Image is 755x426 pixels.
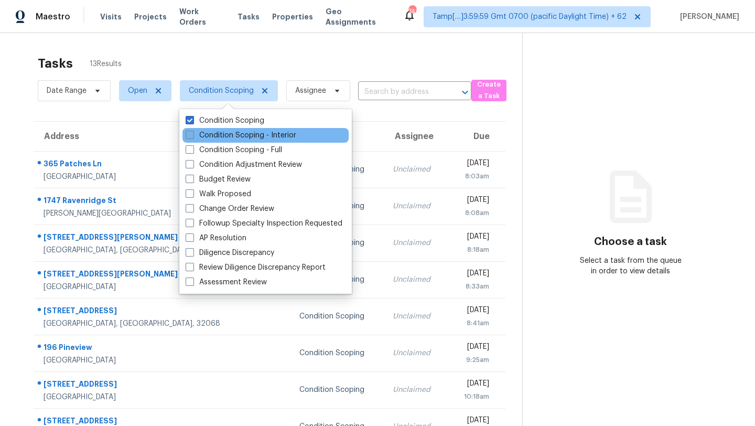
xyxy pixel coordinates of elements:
[44,232,249,245] div: [STREET_ADDRESS][PERSON_NAME]
[393,274,438,285] div: Unclaimed
[186,277,267,287] label: Assessment Review
[594,237,667,247] h3: Choose a task
[186,262,326,273] label: Review Diligence Discrepancy Report
[455,281,489,292] div: 8:33am
[238,13,260,20] span: Tasks
[44,195,249,208] div: 1747 Ravenridge St
[186,115,264,126] label: Condition Scoping
[433,12,627,22] span: Tamp[…]3:59:59 Gmt 0700 (pacific Daylight Time) + 62
[455,378,489,391] div: [DATE]
[393,348,438,358] div: Unclaimed
[393,385,438,395] div: Unclaimed
[408,6,416,17] div: 741
[455,391,489,402] div: 10:18am
[44,172,249,182] div: [GEOGRAPHIC_DATA]
[44,379,249,392] div: [STREET_ADDRESS]
[47,86,87,96] span: Date Range
[455,244,489,255] div: 8:18am
[455,158,489,171] div: [DATE]
[186,130,296,141] label: Condition Scoping - Interior
[128,86,147,96] span: Open
[577,255,684,276] div: Select a task from the queue in order to view details
[455,355,489,365] div: 9:25am
[447,122,505,151] th: Due
[455,231,489,244] div: [DATE]
[186,174,251,185] label: Budget Review
[384,122,447,151] th: Assignee
[272,12,313,22] span: Properties
[455,195,489,208] div: [DATE]
[44,282,249,292] div: [GEOGRAPHIC_DATA]
[299,311,376,322] div: Condition Scoping
[38,58,73,69] h2: Tasks
[44,245,249,255] div: [GEOGRAPHIC_DATA], [GEOGRAPHIC_DATA], 30134
[186,189,251,199] label: Walk Proposed
[393,311,438,322] div: Unclaimed
[455,171,489,182] div: 8:03am
[393,164,438,175] div: Unclaimed
[186,248,274,258] label: Diligence Discrepancy
[455,342,489,355] div: [DATE]
[326,6,391,27] span: Geo Assignments
[477,79,501,103] span: Create a Task
[44,342,249,355] div: 196 Pineview
[455,268,489,281] div: [DATE]
[36,12,70,22] span: Maestro
[455,318,489,328] div: 8:41am
[179,6,225,27] span: Work Orders
[186,145,282,155] label: Condition Scoping - Full
[358,84,442,100] input: Search by address
[44,392,249,402] div: [GEOGRAPHIC_DATA]
[186,218,342,229] label: Followup Specialty Inspection Requested
[295,86,326,96] span: Assignee
[393,238,438,248] div: Unclaimed
[455,305,489,318] div: [DATE]
[34,122,257,151] th: Address
[299,385,376,395] div: Condition Scoping
[455,208,489,218] div: 8:08am
[134,12,167,22] span: Projects
[186,204,274,214] label: Change Order Review
[44,305,249,318] div: [STREET_ADDRESS]
[299,348,376,358] div: Condition Scoping
[44,269,249,282] div: [STREET_ADDRESS][PERSON_NAME]
[458,85,472,100] button: Open
[44,158,249,172] div: 365 Patches Ln
[44,355,249,366] div: [GEOGRAPHIC_DATA]
[189,86,254,96] span: Condition Scoping
[90,59,122,69] span: 13 Results
[186,159,302,170] label: Condition Adjustment Review
[186,233,246,243] label: AP Resolution
[100,12,122,22] span: Visits
[676,12,739,22] span: [PERSON_NAME]
[44,318,249,329] div: [GEOGRAPHIC_DATA], [GEOGRAPHIC_DATA], 32068
[471,80,506,101] button: Create a Task
[44,208,249,219] div: [PERSON_NAME][GEOGRAPHIC_DATA]
[393,201,438,211] div: Unclaimed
